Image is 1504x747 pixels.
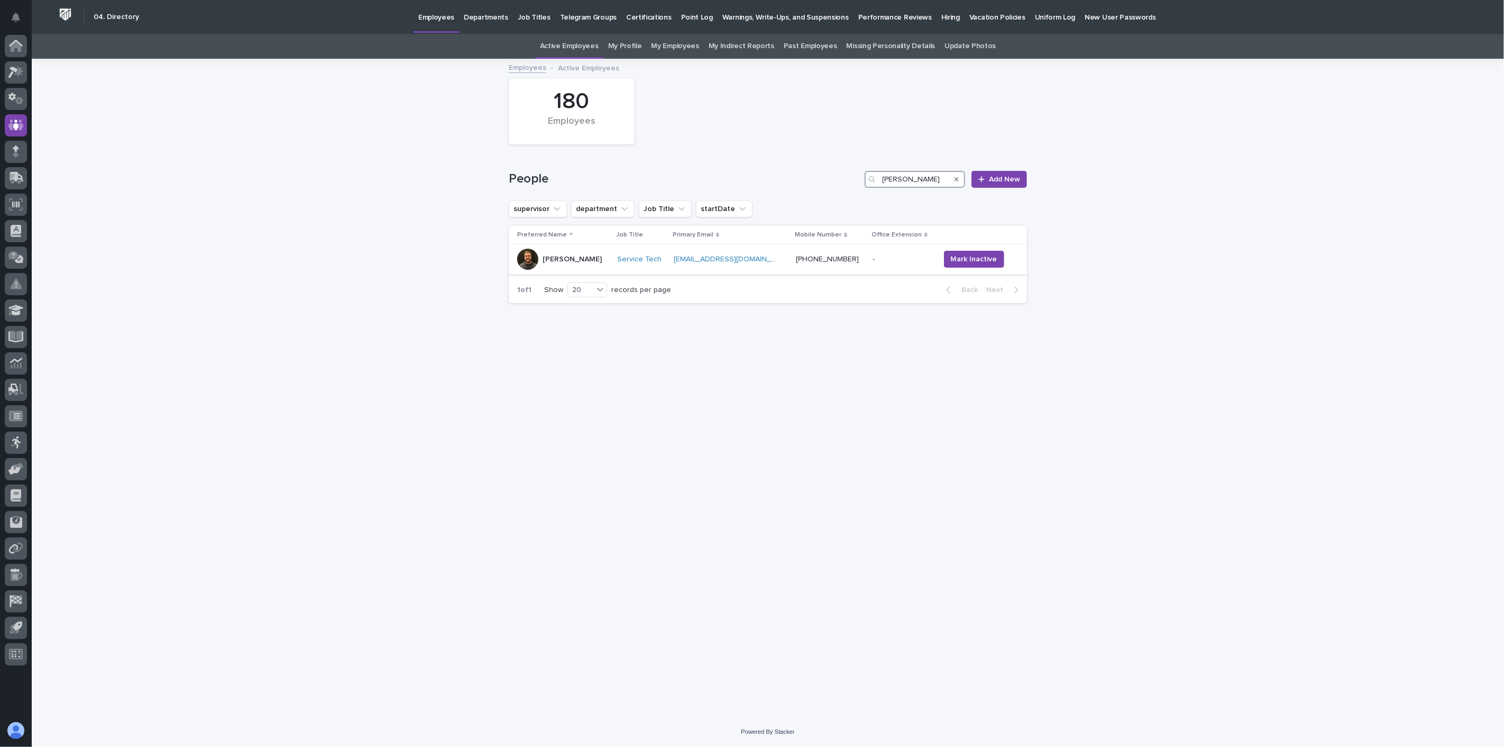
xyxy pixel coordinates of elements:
tr: [PERSON_NAME]Service Tech [EMAIL_ADDRESS][DOMAIN_NAME] [PHONE_NUMBER]-- Mark Inactive [509,244,1027,275]
a: Employees [509,61,546,73]
div: 20 [568,285,593,296]
a: My Profile [608,34,642,59]
a: My Employees [652,34,699,59]
p: [PERSON_NAME] [543,255,602,264]
span: Next [986,286,1010,294]
button: startDate [696,201,753,217]
p: records per page [611,286,671,295]
a: Active Employees [540,34,599,59]
a: [EMAIL_ADDRESS][DOMAIN_NAME] [674,256,793,263]
span: Back [955,286,978,294]
span: Add New [989,176,1020,183]
p: Show [544,286,563,295]
button: supervisor [509,201,567,217]
p: 1 of 1 [509,277,540,303]
a: Past Employees [784,34,837,59]
a: Service Tech [617,255,662,264]
button: Next [982,285,1027,295]
p: Job Title [616,229,643,241]
a: Powered By Stacker [741,728,794,735]
p: Active Employees [558,61,619,73]
button: Mark Inactive [944,251,1004,268]
h2: 04. Directory [94,13,139,22]
a: Add New [971,171,1027,188]
button: Notifications [5,6,27,29]
button: Back [938,285,982,295]
span: Mark Inactive [951,254,997,265]
button: department [571,201,635,217]
button: users-avatar [5,719,27,742]
div: Employees [527,116,617,138]
p: Office Extension [872,229,922,241]
p: - [873,253,877,264]
img: Workspace Logo [56,5,75,24]
input: Search [865,171,965,188]
p: Primary Email [673,229,713,241]
a: Missing Personality Details [847,34,936,59]
a: [PHONE_NUMBER] [796,256,859,263]
div: Notifications [13,13,27,30]
a: Update Photos [944,34,996,59]
p: Mobile Number [795,229,841,241]
button: Job Title [639,201,692,217]
div: 180 [527,88,617,115]
p: Preferred Name [517,229,567,241]
a: My Indirect Reports [709,34,774,59]
h1: People [509,171,860,187]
